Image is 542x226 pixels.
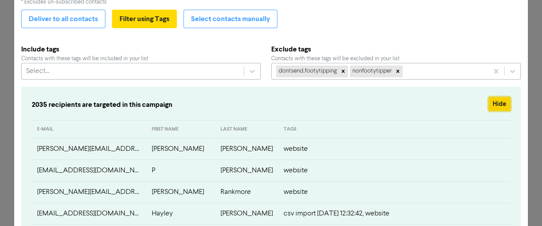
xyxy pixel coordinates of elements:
button: Deliver to all contacts [21,10,105,28]
td: Rankmore [215,182,278,203]
td: Hayley [146,203,216,225]
th: TAGS [278,120,510,139]
iframe: Chat Widget [498,184,542,226]
button: Hide [489,97,510,111]
td: [PERSON_NAME] [215,203,278,225]
td: website [278,160,510,182]
div: Select... [26,66,49,77]
td: burt.vanderwalt@3d-p.com [32,139,146,160]
th: FIRST NAME [146,120,216,139]
td: [PERSON_NAME] [146,139,216,160]
th: E-MAIL [32,120,146,139]
th: LAST NAME [215,120,278,139]
td: P [146,160,216,182]
div: dontsend.footytipping [276,66,338,77]
b: Include tags [21,44,261,55]
div: Contacts with these tags will be included in your list [21,55,261,63]
b: Exclude tags [271,44,521,55]
td: smiths888@bigpond.com [32,160,146,182]
td: [PERSON_NAME] [146,182,216,203]
button: Select contacts manually [183,10,277,28]
td: website [278,139,510,160]
div: nonfootytipper [350,66,393,77]
button: Filter using Tags [112,10,177,28]
td: hbenedic@outlook.com [32,203,146,225]
td: [PERSON_NAME] [215,139,278,160]
td: csv import [DATE] 12:32:42, website [278,203,510,225]
td: website [278,182,510,203]
td: jason@adventuredigital.com.au [32,182,146,203]
h6: 2035 recipients are targeted in this campaign [32,101,429,109]
td: [PERSON_NAME] [215,160,278,182]
div: Contacts with these tags will be excluded in your list [271,55,521,63]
